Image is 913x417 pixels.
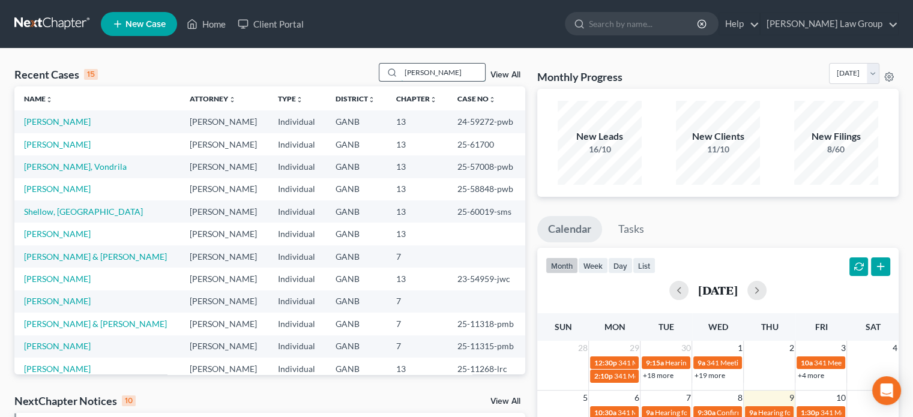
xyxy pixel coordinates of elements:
[558,130,642,143] div: New Leads
[278,94,303,103] a: Typeunfold_more
[268,335,326,358] td: Individual
[633,391,640,405] span: 6
[589,13,699,35] input: Search by name...
[664,358,758,367] span: Hearing for [PERSON_NAME]
[180,313,268,335] td: [PERSON_NAME]
[268,110,326,133] td: Individual
[396,94,436,103] a: Chapterunfold_more
[386,133,447,155] td: 13
[24,116,91,127] a: [PERSON_NAME]
[24,274,91,284] a: [PERSON_NAME]
[326,223,386,245] td: GANB
[628,341,640,355] span: 29
[594,358,616,367] span: 12:30p
[180,200,268,223] td: [PERSON_NAME]
[815,322,827,332] span: Fri
[24,206,143,217] a: Shellow, [GEOGRAPHIC_DATA]
[24,364,91,374] a: [PERSON_NAME]
[326,358,386,380] td: GANB
[24,139,91,149] a: [PERSON_NAME]
[386,200,447,223] td: 13
[386,335,447,358] td: 7
[448,133,525,155] td: 25-61700
[296,96,303,103] i: unfold_more
[180,155,268,178] td: [PERSON_NAME]
[232,13,310,35] a: Client Portal
[558,143,642,155] div: 16/10
[24,161,127,172] a: [PERSON_NAME], Vondrila
[654,408,748,417] span: Hearing for [PERSON_NAME]
[546,257,578,274] button: month
[268,223,326,245] td: Individual
[642,371,673,380] a: +18 more
[839,341,846,355] span: 3
[24,296,91,306] a: [PERSON_NAME]
[326,200,386,223] td: GANB
[24,184,91,194] a: [PERSON_NAME]
[448,313,525,335] td: 25-11318-pmb
[448,358,525,380] td: 25-11268-lrc
[448,155,525,178] td: 25-57008-pwb
[554,322,571,332] span: Sun
[448,268,525,290] td: 23-54959-jwc
[122,395,136,406] div: 10
[676,143,760,155] div: 11/10
[800,408,819,417] span: 1:30p
[788,391,795,405] span: 9
[180,110,268,133] td: [PERSON_NAME]
[14,394,136,408] div: NextChapter Notices
[457,94,496,103] a: Case Nounfold_more
[613,371,722,380] span: 341 Meeting for [PERSON_NAME]
[658,322,674,332] span: Tue
[749,408,756,417] span: 9a
[607,216,655,242] a: Tasks
[891,341,899,355] span: 4
[608,257,633,274] button: day
[617,408,725,417] span: 341 Meeting for [PERSON_NAME]
[490,71,520,79] a: View All
[268,290,326,313] td: Individual
[386,223,447,245] td: 13
[336,94,375,103] a: Districtunfold_more
[268,155,326,178] td: Individual
[604,322,625,332] span: Mon
[180,335,268,358] td: [PERSON_NAME]
[697,358,705,367] span: 9a
[448,335,525,358] td: 25-11315-pmb
[268,245,326,268] td: Individual
[24,319,167,329] a: [PERSON_NAME] & [PERSON_NAME]
[386,110,447,133] td: 13
[268,358,326,380] td: Individual
[326,313,386,335] td: GANB
[684,391,692,405] span: 7
[386,245,447,268] td: 7
[698,284,738,296] h2: [DATE]
[794,143,878,155] div: 8/60
[181,13,232,35] a: Home
[326,133,386,155] td: GANB
[46,96,53,103] i: unfold_more
[386,290,447,313] td: 7
[326,245,386,268] td: GANB
[180,133,268,155] td: [PERSON_NAME]
[448,200,525,223] td: 25-60019-sms
[761,13,898,35] a: [PERSON_NAME] Law Group
[14,67,98,82] div: Recent Cases
[537,216,602,242] a: Calendar
[326,155,386,178] td: GANB
[125,20,166,29] span: New Case
[326,290,386,313] td: GANB
[537,70,622,84] h3: Monthly Progress
[326,110,386,133] td: GANB
[326,335,386,358] td: GANB
[694,371,725,380] a: +19 more
[834,391,846,405] span: 10
[761,322,778,332] span: Thu
[326,178,386,200] td: GANB
[794,130,878,143] div: New Filings
[618,358,762,367] span: 341 Meeting for [PERSON_NAME][US_STATE]
[448,110,525,133] td: 24-59272-pwb
[386,268,447,290] td: 13
[180,245,268,268] td: [PERSON_NAME]
[736,391,743,405] span: 8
